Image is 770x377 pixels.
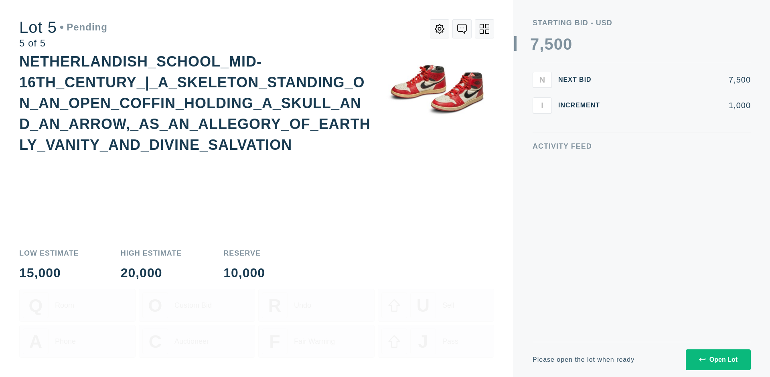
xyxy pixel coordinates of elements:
div: Low Estimate [19,250,79,257]
div: Starting Bid - USD [533,19,751,26]
div: High Estimate [121,250,182,257]
span: N [539,75,545,84]
div: 7 [530,36,539,52]
div: Open Lot [699,356,738,363]
button: N [533,72,552,88]
div: 20,000 [121,266,182,279]
div: Increment [558,102,606,109]
button: I [533,97,552,113]
div: 7,500 [613,76,751,84]
div: 5 of 5 [19,38,107,48]
div: 1,000 [613,101,751,109]
div: , [539,36,544,196]
div: 10,000 [223,266,265,279]
div: Lot 5 [19,19,107,35]
div: 0 [563,36,572,52]
div: Next Bid [558,77,606,83]
button: Open Lot [686,349,751,370]
div: 5 [544,36,553,52]
span: I [541,101,543,110]
div: Activity Feed [533,143,751,150]
div: Reserve [223,250,265,257]
div: NETHERLANDISH_SCHOOL_MID-16TH_CENTURY_|_A_SKELETON_STANDING_ON_AN_OPEN_COFFIN_HOLDING_A_SKULL_AND... [19,53,371,153]
div: 0 [554,36,563,52]
div: 15,000 [19,266,79,279]
div: Pending [60,22,107,32]
div: Please open the lot when ready [533,357,634,363]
